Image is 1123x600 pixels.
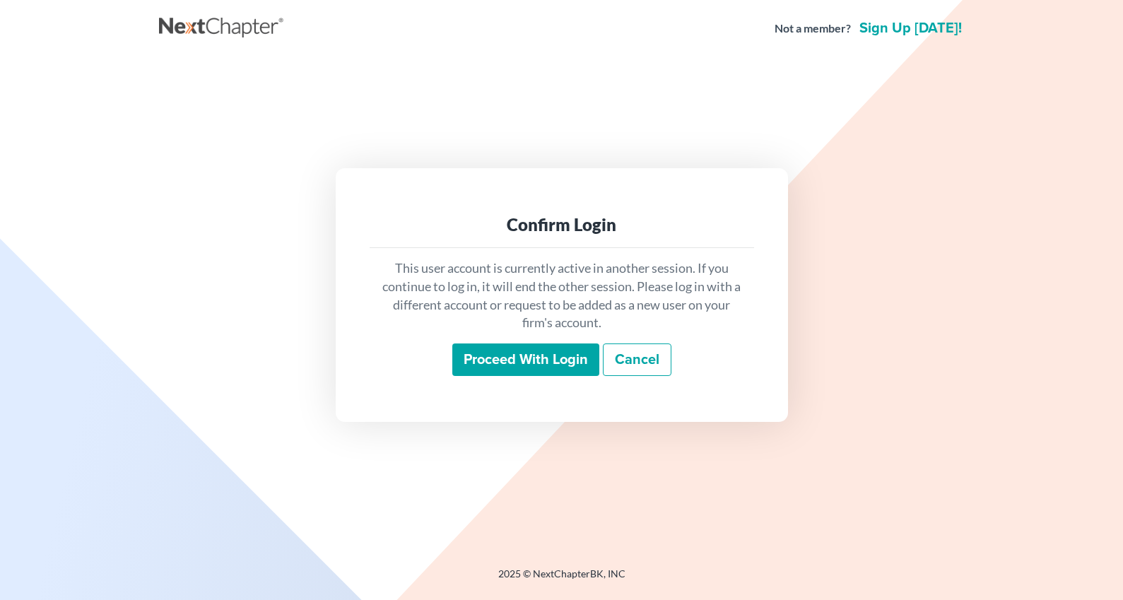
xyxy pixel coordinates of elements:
[775,20,851,37] strong: Not a member?
[381,259,743,332] p: This user account is currently active in another session. If you continue to log in, it will end ...
[381,213,743,236] div: Confirm Login
[159,567,965,592] div: 2025 © NextChapterBK, INC
[603,343,671,376] a: Cancel
[452,343,599,376] input: Proceed with login
[857,21,965,35] a: Sign up [DATE]!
